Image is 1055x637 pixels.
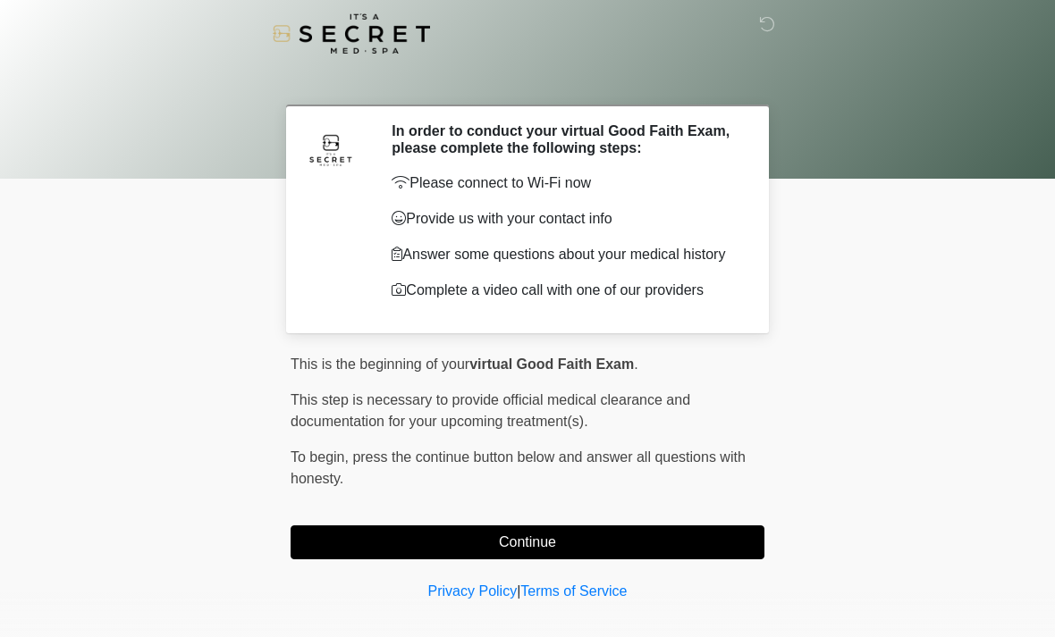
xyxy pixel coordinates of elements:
span: This step is necessary to provide official medical clearance and documentation for your upcoming ... [291,392,690,429]
strong: virtual Good Faith Exam [469,356,634,372]
p: Provide us with your contact info [392,208,738,230]
p: Complete a video call with one of our providers [392,280,738,301]
span: press the continue button below and answer all questions with honesty. [291,449,746,486]
button: Continue [291,525,764,559]
span: To begin, [291,449,352,465]
p: Answer some questions about your medical history [392,244,738,265]
p: Please connect to Wi-Fi now [392,172,738,194]
h2: In order to conduct your virtual Good Faith Exam, please complete the following steps: [392,122,738,156]
span: . [634,356,637,372]
img: Agent Avatar [304,122,358,176]
img: It's A Secret Med Spa Logo [273,13,430,54]
a: Privacy Policy [428,583,518,599]
h1: ‎ ‎ [277,64,778,97]
a: Terms of Service [520,583,627,599]
span: This is the beginning of your [291,356,469,372]
a: | [517,583,520,599]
